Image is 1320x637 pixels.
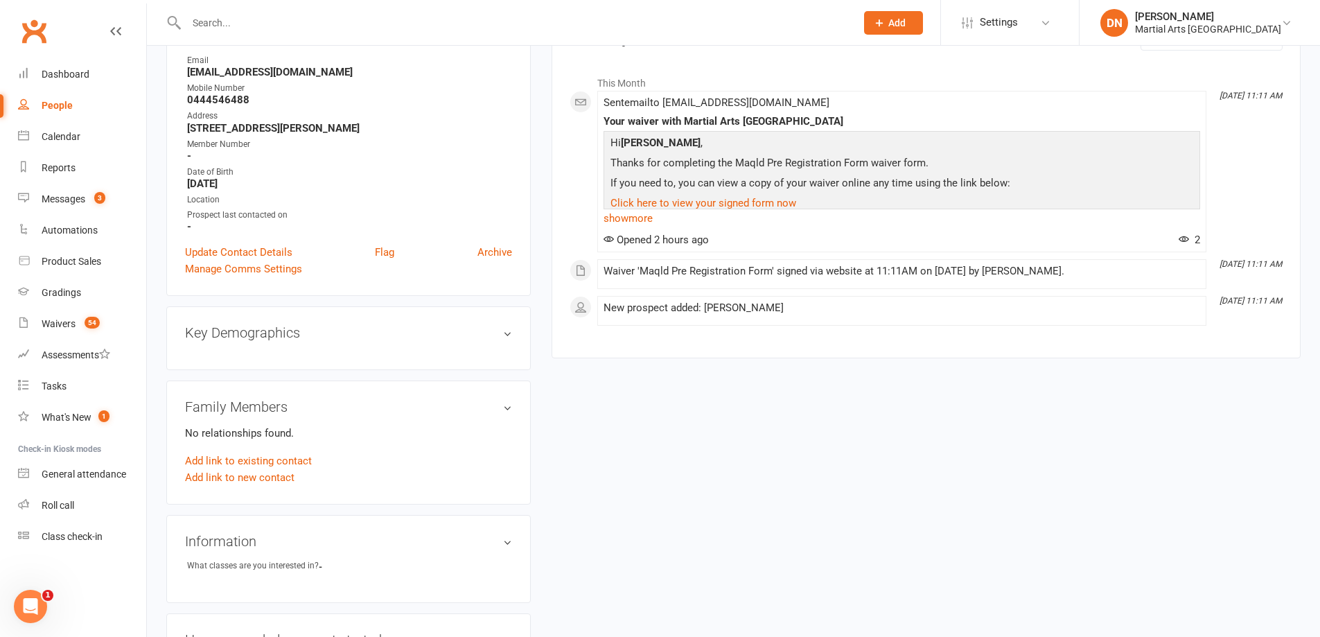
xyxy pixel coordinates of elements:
span: Settings [980,7,1018,38]
strong: [DATE] [187,177,512,190]
input: Search... [182,13,846,33]
a: Dashboard [18,59,146,90]
span: 54 [85,317,100,329]
a: Add link to new contact [185,469,294,486]
a: Class kiosk mode [18,521,146,552]
h3: Family Members [185,399,512,415]
div: Member Number [187,138,512,151]
div: Reports [42,162,76,173]
div: Waiver 'Maqld Pre Registration Form' signed via website at 11:11AM on [DATE] by [PERSON_NAME]. [604,265,1200,277]
a: Messages 3 [18,184,146,215]
p: Thanks for completing the Maqld Pre Registration Form waiver form. [607,155,1197,175]
div: Messages [42,193,85,204]
span: 1 [42,590,53,601]
i: [DATE] 11:11 AM [1220,259,1282,269]
a: Tasks [18,371,146,402]
i: [DATE] 11:11 AM [1220,91,1282,101]
p: If you need to, you can view a copy of your waiver online any time using the link below: [607,175,1197,195]
div: Waivers [42,318,76,329]
li: This Month [570,69,1283,91]
div: People [42,100,73,111]
div: Mobile Number [187,82,512,95]
a: Click here to view your signed form now [610,197,796,209]
a: People [18,90,146,121]
a: Calendar [18,121,146,152]
p: Hi , [607,134,1197,155]
span: 1 [98,410,109,422]
p: No relationships found. [185,425,512,442]
div: Address [187,110,512,123]
div: Email [187,54,512,67]
div: Product Sales [42,256,101,267]
i: [DATE] 11:11 AM [1220,296,1282,306]
div: DN [1100,9,1128,37]
a: Reports [18,152,146,184]
span: 3 [94,192,105,204]
h3: Information [185,534,512,549]
div: Tasks [42,381,67,392]
a: General attendance kiosk mode [18,459,146,490]
strong: 0444546488 [187,94,512,106]
div: Date of Birth [187,166,512,179]
a: Gradings [18,277,146,308]
strong: [STREET_ADDRESS][PERSON_NAME] [187,122,512,134]
a: Update Contact Details [185,244,292,261]
strong: - [187,220,512,233]
a: Roll call [18,490,146,521]
a: Archive [477,244,512,261]
a: show more [604,209,1200,228]
strong: [PERSON_NAME] [621,137,701,149]
strong: - [187,150,512,162]
div: Prospect last contacted on [187,209,512,222]
div: Gradings [42,287,81,298]
span: Add [888,17,906,28]
div: What's New [42,412,91,423]
a: Waivers 54 [18,308,146,340]
div: Martial Arts [GEOGRAPHIC_DATA] [1135,23,1281,35]
div: Assessments [42,349,110,360]
a: Flag [375,244,394,261]
a: Product Sales [18,246,146,277]
span: 2 [1179,234,1200,246]
div: General attendance [42,469,126,480]
h3: Activity [570,26,1283,47]
div: What classes are you interested in? [187,559,319,573]
div: Automations [42,225,98,236]
a: Manage Comms Settings [185,261,302,277]
div: Dashboard [42,69,89,80]
div: Your waiver with Martial Arts [GEOGRAPHIC_DATA] [604,116,1200,128]
a: Automations [18,215,146,246]
div: Roll call [42,500,74,511]
iframe: Intercom live chat [14,590,47,623]
div: Location [187,193,512,207]
div: Calendar [42,131,80,142]
div: New prospect added: [PERSON_NAME] [604,302,1200,314]
div: Class check-in [42,531,103,542]
a: Clubworx [17,14,51,49]
button: Add [864,11,923,35]
strong: [EMAIL_ADDRESS][DOMAIN_NAME] [187,66,512,78]
a: Assessments [18,340,146,371]
h3: Key Demographics [185,325,512,340]
span: Opened 2 hours ago [604,234,709,246]
strong: - [319,561,398,572]
a: Add link to existing contact [185,453,312,469]
span: Sent email to [EMAIL_ADDRESS][DOMAIN_NAME] [604,96,829,109]
div: [PERSON_NAME] [1135,10,1281,23]
a: What's New1 [18,402,146,433]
